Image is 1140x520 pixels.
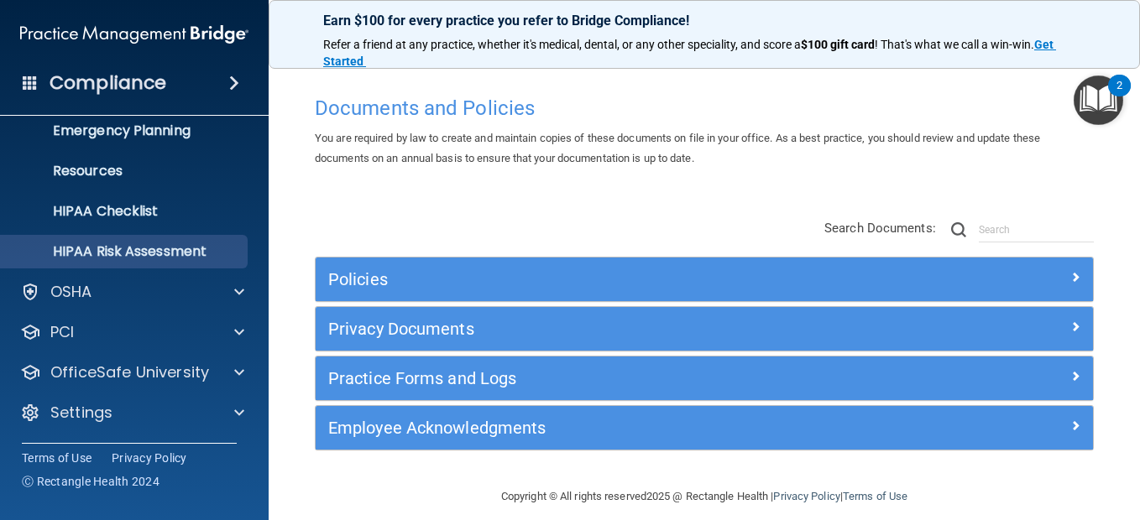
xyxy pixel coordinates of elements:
[323,38,1056,68] a: Get Started
[22,450,92,466] a: Terms of Use
[773,490,839,502] a: Privacy Policy
[328,270,886,289] h5: Policies
[979,217,1094,242] input: Search
[50,322,74,342] p: PCI
[50,362,209,382] p: OfficeSafe University
[11,203,240,220] p: HIPAA Checklist
[11,163,240,179] p: Resources
[11,122,240,139] p: Emergency Planning
[875,38,1034,51] span: ! That's what we call a win-win.
[20,362,244,382] a: OfficeSafe University
[328,414,1080,441] a: Employee Acknowledgments
[315,97,1094,119] h4: Documents and Policies
[328,320,886,338] h5: Privacy Documents
[50,282,92,302] p: OSHA
[50,403,112,423] p: Settings
[20,403,244,423] a: Settings
[315,132,1040,164] span: You are required by law to create and maintain copies of these documents on file in your office. ...
[328,266,1080,293] a: Policies
[1116,86,1122,107] div: 2
[951,222,966,237] img: ic-search.3b580494.png
[801,38,875,51] strong: $100 gift card
[20,322,244,342] a: PCI
[328,315,1080,342] a: Privacy Documents
[112,450,187,466] a: Privacy Policy
[1074,75,1123,125] button: Open Resource Center, 2 new notifications
[323,38,801,51] span: Refer a friend at any practice, whether it's medical, dental, or any other speciality, and score a
[843,490,907,502] a: Terms of Use
[50,71,166,95] h4: Compliance
[20,18,248,51] img: PMB logo
[11,243,240,260] p: HIPAA Risk Assessment
[328,419,886,437] h5: Employee Acknowledgments
[328,365,1080,392] a: Practice Forms and Logs
[20,282,244,302] a: OSHA
[328,369,886,387] h5: Practice Forms and Logs
[22,473,159,490] span: Ⓒ Rectangle Health 2024
[323,13,1085,29] p: Earn $100 for every practice you refer to Bridge Compliance!
[824,221,936,236] span: Search Documents:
